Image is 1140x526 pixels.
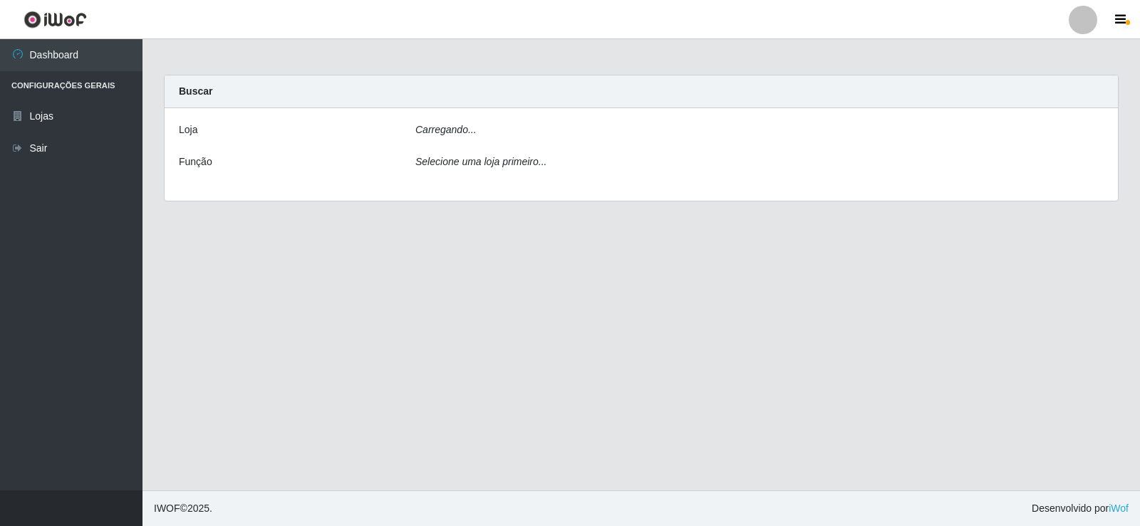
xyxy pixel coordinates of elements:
[154,501,212,516] span: © 2025 .
[179,85,212,97] strong: Buscar
[179,154,212,169] label: Função
[415,124,477,135] i: Carregando...
[415,156,546,167] i: Selecione uma loja primeiro...
[179,122,197,137] label: Loja
[154,503,180,514] span: IWOF
[1109,503,1129,514] a: iWof
[1032,501,1129,516] span: Desenvolvido por
[24,11,87,28] img: CoreUI Logo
